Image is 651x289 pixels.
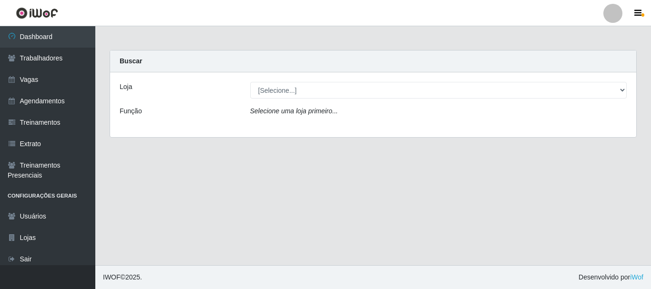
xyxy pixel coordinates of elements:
a: iWof [630,273,643,281]
img: CoreUI Logo [16,7,58,19]
span: IWOF [103,273,121,281]
strong: Buscar [120,57,142,65]
span: Desenvolvido por [579,272,643,282]
label: Loja [120,82,132,92]
label: Função [120,106,142,116]
i: Selecione uma loja primeiro... [250,107,338,115]
span: © 2025 . [103,272,142,282]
